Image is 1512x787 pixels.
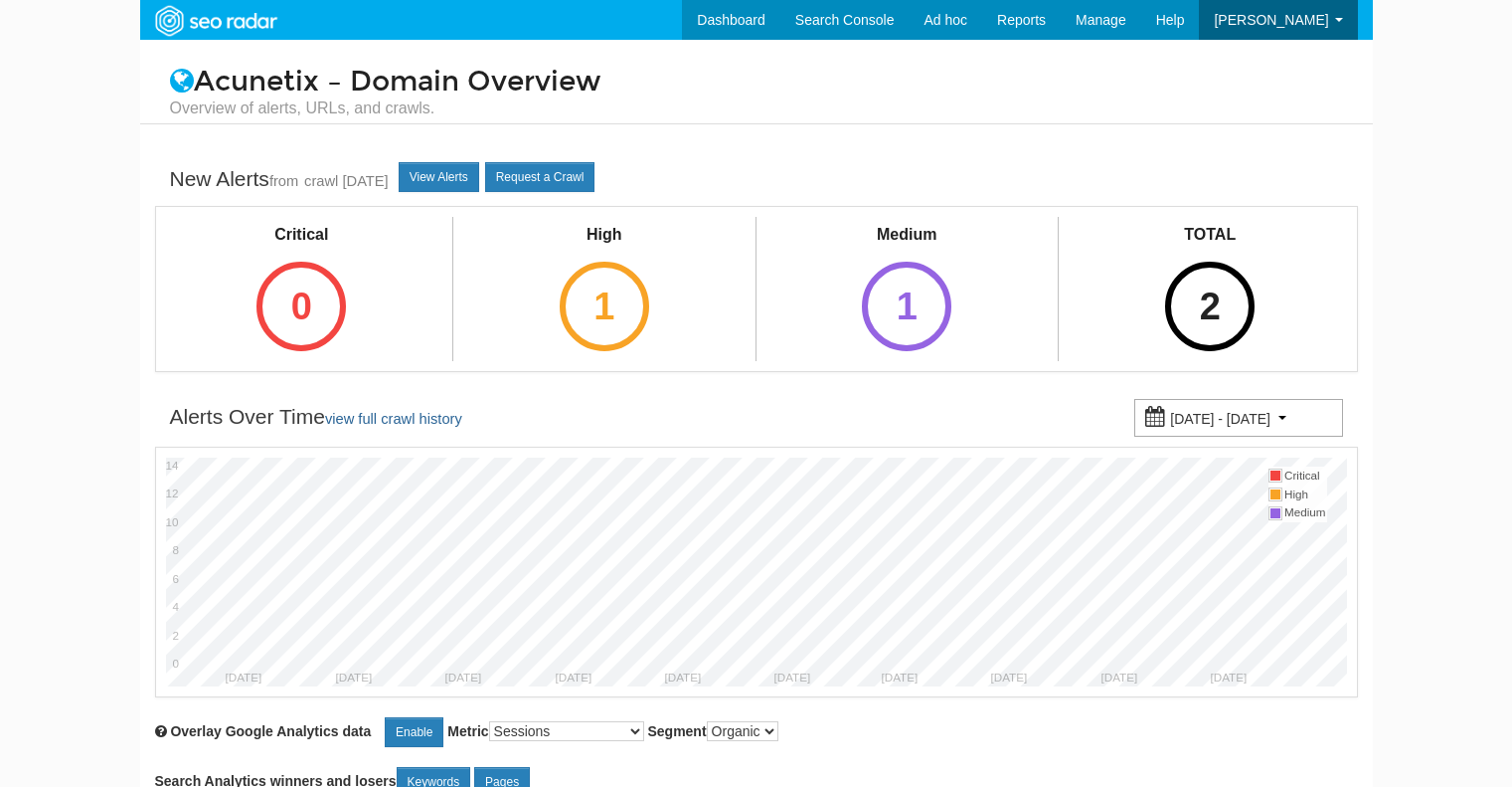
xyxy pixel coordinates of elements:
[170,723,371,739] span: Overlay chart with Google Analytics data
[489,721,644,741] select: Metric
[269,173,298,189] small: from
[542,224,667,247] div: High
[385,717,443,747] a: Enable
[239,224,364,247] div: Critical
[1147,224,1272,247] div: TOTAL
[1076,12,1126,28] span: Manage
[1283,486,1326,504] td: High
[325,411,462,427] a: view full crawl history
[170,402,462,434] div: Alerts Over Time
[1156,12,1185,28] span: Help
[1214,12,1328,28] span: [PERSON_NAME]
[795,12,895,28] span: Search Console
[1283,503,1326,522] td: Medium
[304,173,389,189] a: crawl [DATE]
[447,721,643,741] label: Metric
[485,162,595,192] a: Request a Crawl
[1165,262,1255,351] div: 2
[924,12,967,28] span: Ad hoc
[647,721,777,741] label: Segment
[155,67,1358,119] h1: Acunetix – Domain Overview
[170,164,389,196] div: New Alerts
[997,12,1046,28] span: Reports
[707,721,778,741] select: Segment
[560,262,649,351] div: 1
[399,162,479,192] a: View Alerts
[862,262,951,351] div: 1
[170,98,1343,119] small: Overview of alerts, URLs, and crawls.
[147,3,284,39] img: SEORadar
[844,224,969,247] div: Medium
[1170,411,1270,427] small: [DATE] - [DATE]
[256,262,346,351] div: 0
[1283,467,1326,486] td: Critical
